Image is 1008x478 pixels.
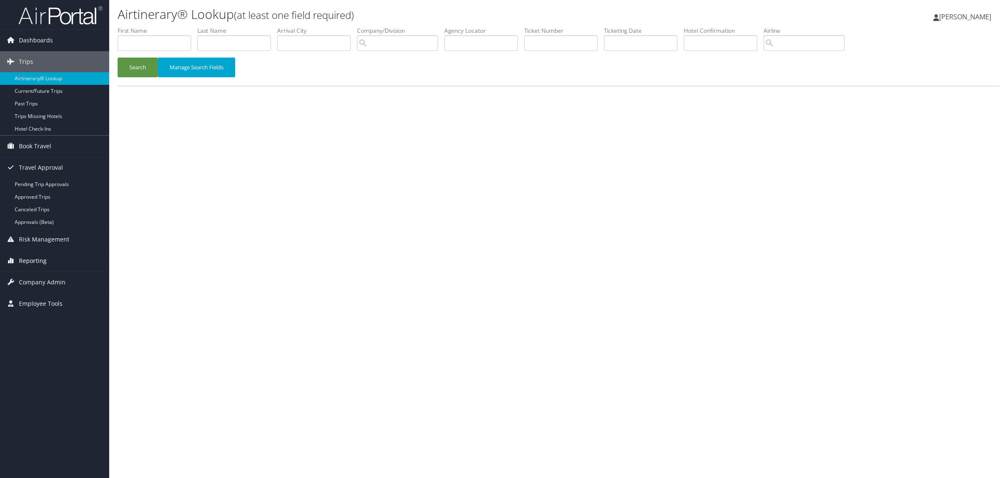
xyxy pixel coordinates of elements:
[764,26,851,35] label: Airline
[19,157,63,178] span: Travel Approval
[19,272,66,293] span: Company Admin
[19,229,69,250] span: Risk Management
[234,8,354,22] small: (at least one field required)
[118,5,706,23] h1: Airtinerary® Lookup
[444,26,524,35] label: Agency Locator
[118,58,158,77] button: Search
[19,293,63,314] span: Employee Tools
[118,26,197,35] label: First Name
[19,250,47,271] span: Reporting
[684,26,764,35] label: Hotel Confirmation
[604,26,684,35] label: Ticketing Date
[277,26,357,35] label: Arrival City
[357,26,444,35] label: Company/Division
[19,51,33,72] span: Trips
[18,5,102,25] img: airportal-logo.png
[19,136,51,157] span: Book Travel
[939,12,991,21] span: [PERSON_NAME]
[19,30,53,51] span: Dashboards
[933,4,1000,29] a: [PERSON_NAME]
[524,26,604,35] label: Ticket Number
[197,26,277,35] label: Last Name
[158,58,235,77] button: Manage Search Fields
